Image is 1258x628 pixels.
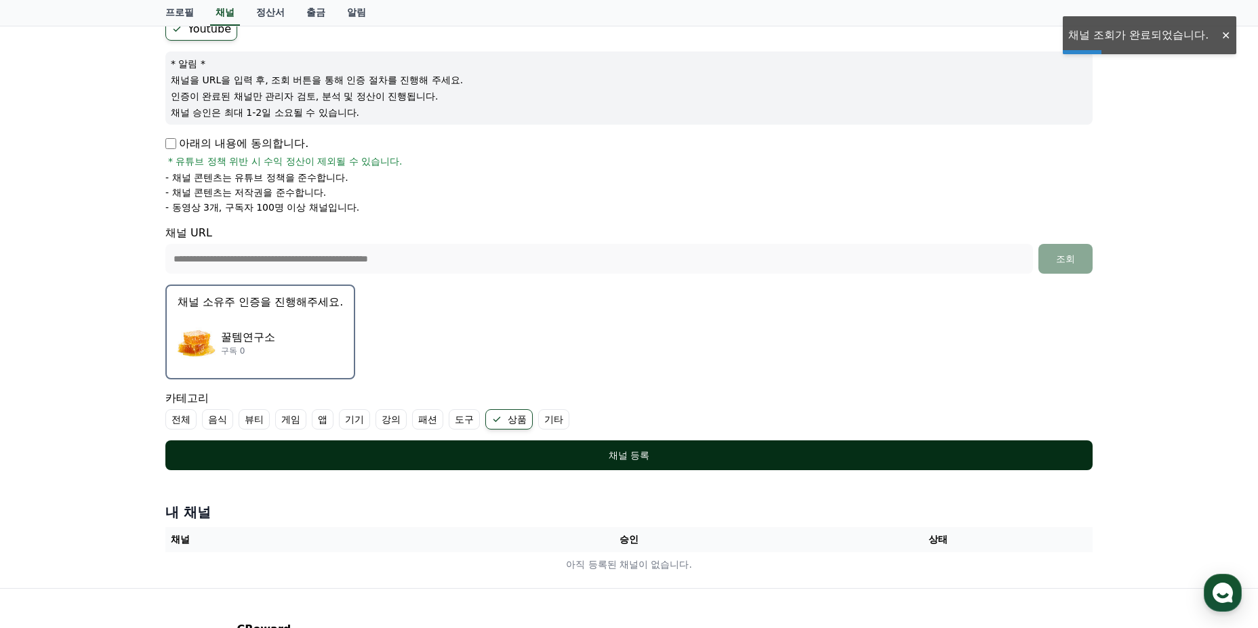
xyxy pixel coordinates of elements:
p: 인증이 완료된 채널만 관리자 검토, 분석 및 정산이 진행됩니다. [171,89,1087,103]
p: 구독 0 [221,346,275,356]
label: 기타 [538,409,569,430]
label: 기기 [339,409,370,430]
div: 채널 URL [165,225,1093,274]
p: 채널 소유주 인증을 진행해주세요. [178,294,343,310]
p: 채널을 URL을 입력 후, 조회 버튼을 통해 인증 절차를 진행해 주세요. [171,73,1087,87]
a: 홈 [4,430,89,463]
th: 승인 [474,527,784,552]
img: 꿀템연구소 [178,324,216,362]
span: 대화 [124,451,140,461]
button: 조회 [1038,244,1093,274]
p: 꿀템연구소 [221,329,275,346]
p: - 동영상 3개, 구독자 100명 이상 채널입니다. [165,201,359,214]
h4: 내 채널 [165,503,1093,522]
label: 음식 [202,409,233,430]
th: 상태 [784,527,1093,552]
button: 채널 등록 [165,440,1093,470]
p: - 채널 콘텐츠는 유튜브 정책을 준수합니다. [165,171,348,184]
label: 상품 [485,409,533,430]
p: 아래의 내용에 동의합니다. [165,135,308,152]
div: 조회 [1044,252,1087,266]
label: 강의 [376,409,407,430]
button: 채널 소유주 인증을 진행해주세요. 꿀템연구소 꿀템연구소 구독 0 [165,285,355,379]
div: 채널 등록 [192,448,1066,462]
label: 패션 [412,409,443,430]
div: 카테고리 [165,390,1093,430]
span: 설정 [209,450,226,461]
label: 게임 [275,409,306,430]
a: 설정 [175,430,260,463]
label: 도구 [449,409,480,430]
label: 전체 [165,409,197,430]
label: 앱 [312,409,333,430]
p: - 채널 콘텐츠는 저작권을 준수합니다. [165,186,326,199]
th: 채널 [165,527,474,552]
span: 홈 [43,450,51,461]
label: 뷰티 [239,409,270,430]
label: Youtube [165,18,237,41]
p: 채널 승인은 최대 1-2일 소요될 수 있습니다. [171,106,1087,119]
td: 아직 등록된 채널이 없습니다. [165,552,1093,577]
span: * 유튜브 정책 위반 시 수익 정산이 제외될 수 있습니다. [168,154,403,168]
a: 대화 [89,430,175,463]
